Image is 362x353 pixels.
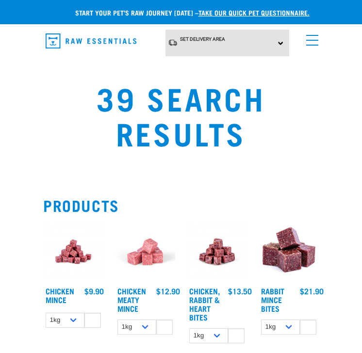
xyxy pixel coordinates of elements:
[156,320,173,335] input: 1
[43,80,319,150] h1: 39 Search Results
[228,328,245,343] input: 1
[198,11,310,14] a: take our quick pet questionnaire.
[43,196,319,214] h2: Products
[168,39,178,47] img: van-moving.png
[84,313,101,328] input: 1
[46,33,136,48] img: Raw Essentials Logo
[189,289,220,319] a: Chicken, Rabbit & Heart Bites
[187,222,247,282] img: Chicken Rabbit Heart 1609
[259,222,319,282] img: Whole Minced Rabbit Cubes 01
[261,289,284,310] a: Rabbit Mince Bites
[180,36,225,42] span: Set Delivery Area
[46,289,74,302] a: Chicken Mince
[300,320,316,335] input: 1
[300,287,324,295] div: $21.90
[84,287,104,295] div: $9.90
[117,289,146,310] a: Chicken Meaty Mince
[301,29,319,47] a: menu
[115,222,175,282] img: Chicken Meaty Mince
[156,287,180,295] div: $12.90
[228,287,252,295] div: $13.50
[43,222,103,282] img: Chicken M Ince 1613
